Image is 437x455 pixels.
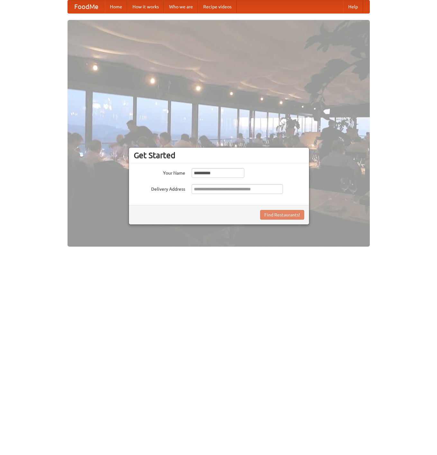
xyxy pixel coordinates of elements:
[260,210,304,220] button: Find Restaurants!
[134,184,185,192] label: Delivery Address
[343,0,363,13] a: Help
[134,150,304,160] h3: Get Started
[134,168,185,176] label: Your Name
[198,0,237,13] a: Recipe videos
[68,0,105,13] a: FoodMe
[105,0,127,13] a: Home
[164,0,198,13] a: Who we are
[127,0,164,13] a: How it works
